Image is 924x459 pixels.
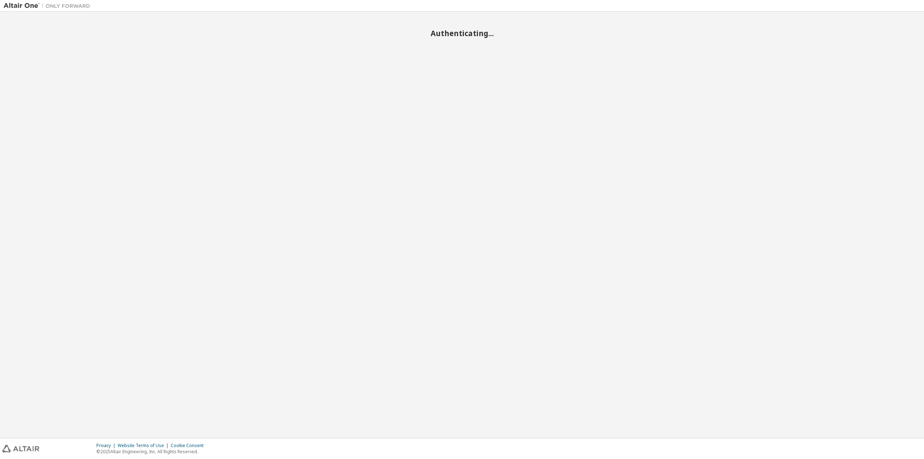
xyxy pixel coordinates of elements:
div: Privacy [96,443,118,449]
img: Altair One [4,2,94,9]
h2: Authenticating... [4,29,920,38]
div: Cookie Consent [171,443,208,449]
div: Website Terms of Use [118,443,171,449]
img: altair_logo.svg [2,445,39,452]
p: © 2025 Altair Engineering, Inc. All Rights Reserved. [96,449,208,455]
